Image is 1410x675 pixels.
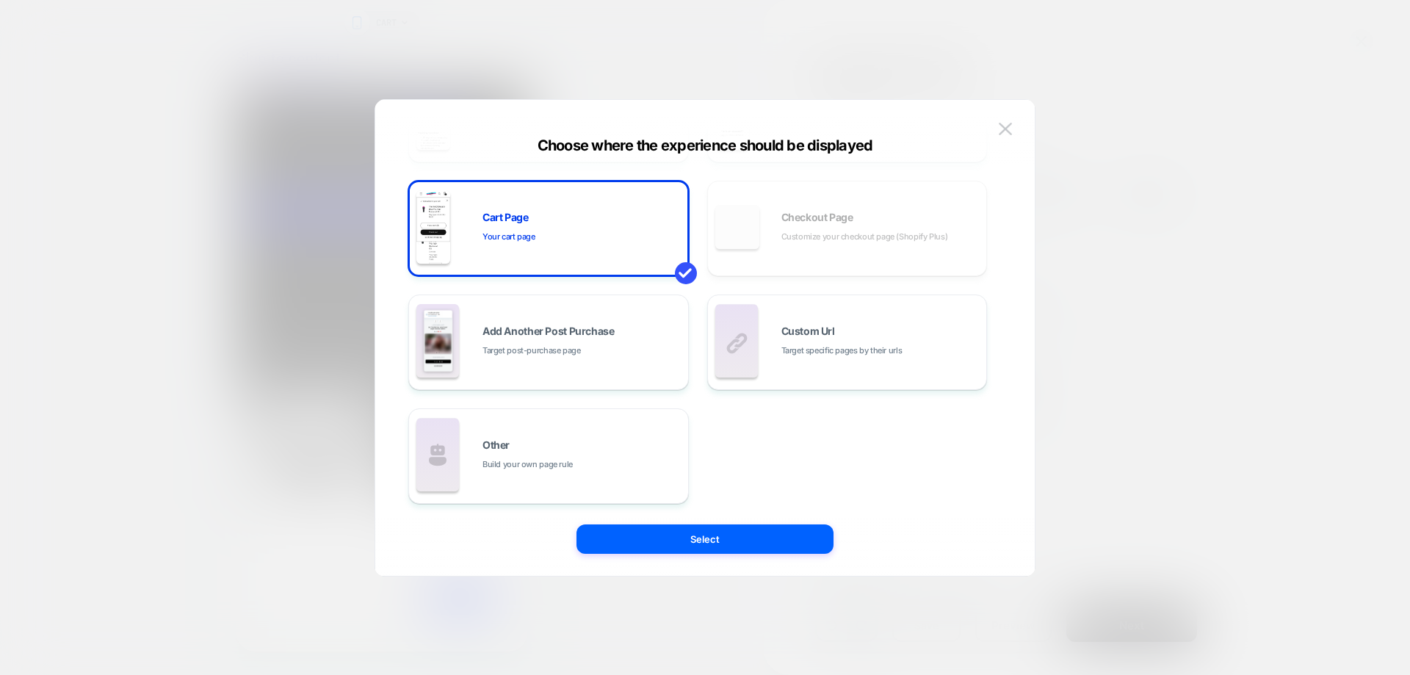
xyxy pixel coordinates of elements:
span: Custom Url [781,326,835,336]
div: Choose where the experience should be displayed [375,137,1035,154]
img: close [999,123,1012,135]
span: Target specific pages by their urls [781,344,903,358]
summary: Menu [29,599,48,671]
span: USD $ | [GEOGRAPHIC_DATA] [7,348,146,359]
button: Select [576,524,834,554]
